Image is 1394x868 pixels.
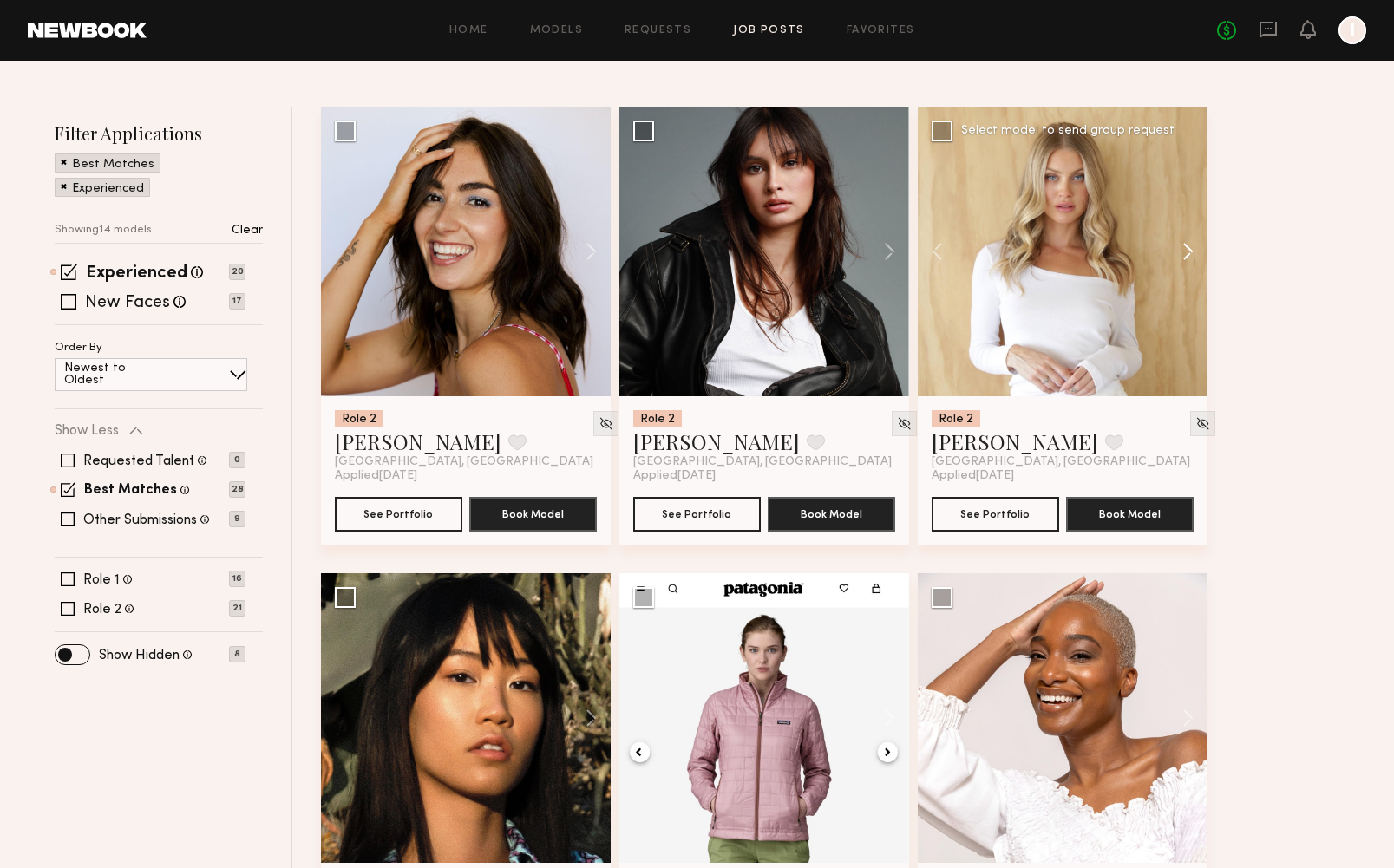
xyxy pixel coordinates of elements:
a: Models [530,25,583,36]
span: [GEOGRAPHIC_DATA], [GEOGRAPHIC_DATA] [633,455,892,469]
div: Applied [DATE] [932,469,1194,483]
label: Role 1 [83,573,120,587]
label: Experienced [86,265,187,283]
div: Role 2 [932,410,980,427]
button: Book Model [1066,497,1194,532]
a: Requests [625,25,691,36]
p: Show Less [55,424,119,438]
p: Newest to Oldest [64,362,167,387]
a: Favorites [847,25,915,36]
p: 16 [229,571,245,587]
button: See Portfolio [633,497,761,532]
p: 9 [229,511,245,527]
a: [PERSON_NAME] [633,427,800,455]
a: Book Model [768,506,895,520]
p: 21 [229,600,245,617]
h2: Filter Applications [55,121,263,145]
button: Book Model [469,497,597,532]
a: Job Posts [733,25,805,36]
p: 8 [229,646,245,662]
div: Applied [DATE] [335,469,597,483]
label: Best Matches [84,484,177,498]
p: 28 [229,481,245,498]
span: [GEOGRAPHIC_DATA], [GEOGRAPHIC_DATA] [335,455,593,469]
a: Book Model [469,506,597,520]
a: [PERSON_NAME] [932,427,1098,455]
a: [PERSON_NAME] [335,427,501,455]
img: Unhide Model [599,416,613,431]
div: Role 2 [633,410,682,427]
p: Best Matches [72,159,154,171]
div: Applied [DATE] [633,469,895,483]
label: Other Submissions [83,513,197,527]
label: Requested Talent [83,454,194,468]
img: Unhide Model [1195,416,1210,431]
a: I [1338,16,1366,44]
label: Show Hidden [99,649,180,662]
p: Order By [55,343,102,354]
button: Book Model [768,497,895,532]
p: 0 [229,452,245,468]
p: Showing 14 models [55,225,152,236]
div: Select model to send group request [961,125,1175,137]
button: See Portfolio [932,497,1059,532]
button: See Portfolio [335,497,462,532]
label: New Faces [85,295,170,312]
p: 20 [229,264,245,280]
p: Experienced [72,183,144,195]
img: Unhide Model [897,416,912,431]
p: Clear [232,225,263,237]
a: Book Model [1066,506,1194,520]
a: Home [449,25,488,36]
p: 17 [229,293,245,310]
label: Role 2 [83,603,121,617]
div: Role 2 [335,410,383,427]
span: [GEOGRAPHIC_DATA], [GEOGRAPHIC_DATA] [932,455,1190,469]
